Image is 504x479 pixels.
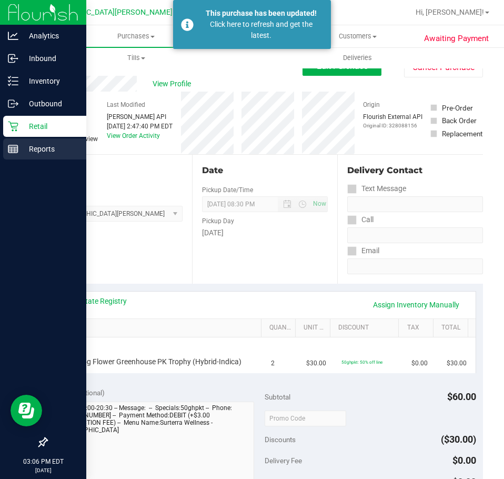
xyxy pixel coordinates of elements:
a: Discount [338,324,395,332]
label: Text Message [347,181,406,196]
label: Email [347,243,379,258]
p: Inbound [18,52,82,65]
div: Click here to refresh and get the latest. [199,19,323,41]
a: Purchases [25,25,247,47]
a: Unit Price [304,324,326,332]
span: FD 3.5g Flower Greenhouse PK Trophy (Hybrid-Indica) [66,357,241,367]
div: Pre-Order [442,103,473,113]
div: [DATE] 2:47:40 PM EDT [107,122,173,131]
input: Format: (999) 999-9999 [347,196,483,212]
span: [GEOGRAPHIC_DATA][PERSON_NAME] [43,8,173,17]
p: [DATE] [5,466,82,474]
inline-svg: Inventory [8,76,18,86]
span: $30.00 [447,358,467,368]
div: [DATE] [202,227,328,238]
div: Back Order [442,115,477,126]
div: Delivery Contact [347,164,483,177]
span: View Profile [153,78,195,89]
span: 2 [271,358,275,368]
a: SKU [62,324,257,332]
span: $0.00 [411,358,428,368]
label: Pickup Date/Time [202,185,253,195]
inline-svg: Retail [8,121,18,132]
span: Purchases [25,32,247,41]
p: Reports [18,143,82,155]
span: $0.00 [452,455,476,466]
p: Original ID: 328088156 [363,122,422,129]
inline-svg: Analytics [8,31,18,41]
a: View Order Activity [107,132,160,139]
p: Outbound [18,97,82,110]
div: Location [46,164,183,177]
inline-svg: Outbound [8,98,18,109]
inline-svg: Inbound [8,53,18,64]
div: Replacement [442,128,482,139]
span: Customers [247,32,468,41]
span: ($30.00) [441,434,476,445]
span: Awaiting Payment [424,33,489,45]
label: Last Modified [107,100,145,109]
a: Tills [25,47,247,69]
a: Assign Inventory Manually [366,296,466,314]
a: Total [441,324,463,332]
p: 03:06 PM EDT [5,457,82,466]
div: [PERSON_NAME] API [107,112,173,122]
a: Quantity [269,324,291,332]
a: Customers [247,25,468,47]
input: Format: (999) 999-9999 [347,227,483,243]
span: Deliveries [329,53,386,63]
p: Retail [18,120,82,133]
span: Tills [26,53,246,63]
span: Hi, [PERSON_NAME]! [416,8,484,16]
p: Analytics [18,29,82,42]
inline-svg: Reports [8,144,18,154]
label: Origin [363,100,380,109]
a: Tax [407,324,429,332]
iframe: Resource center [11,395,42,426]
div: This purchase has been updated! [199,8,323,19]
p: Inventory [18,75,82,87]
span: $60.00 [447,391,476,402]
span: 50ghpkt: 50% off line [341,360,382,365]
span: Discounts [265,430,296,449]
label: Pickup Day [202,216,234,226]
input: Promo Code [265,411,346,426]
span: Delivery Fee [265,456,302,465]
span: Subtotal [265,393,290,401]
label: Call [347,212,374,227]
a: View State Registry [64,296,127,306]
div: Date [202,164,328,177]
span: $30.00 [306,358,326,368]
a: Deliveries [247,47,468,69]
div: Flourish External API [363,112,422,129]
